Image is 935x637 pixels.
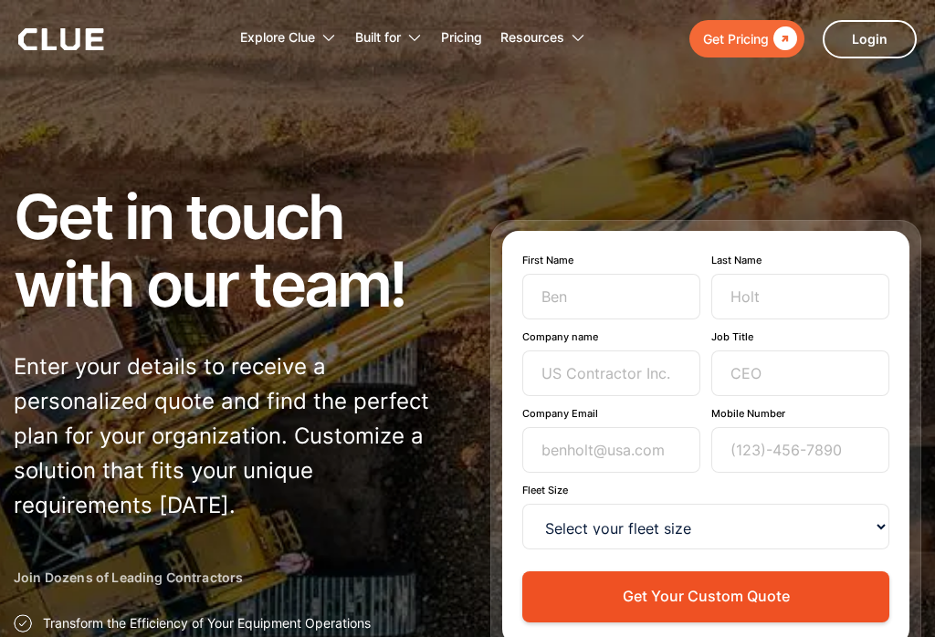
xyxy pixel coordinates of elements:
[522,330,700,343] label: Company name
[240,9,315,67] div: Explore Clue
[703,27,769,50] div: Get Pricing
[14,614,32,632] img: Approval checkmark icon
[14,569,445,587] h2: Join Dozens of Leading Contractors
[14,183,445,318] h1: Get in touch with our team!
[14,350,445,523] p: Enter your details to receive a personalized quote and find the perfect plan for your organizatio...
[522,274,700,319] input: Ben
[711,407,889,420] label: Mobile Number
[711,427,889,473] input: (123)-456-7890
[769,27,797,50] div: 
[711,254,889,266] label: Last Name
[522,350,700,396] input: US Contractor Inc.
[522,571,889,621] button: Get Your Custom Quote
[522,484,889,496] label: Fleet Size
[240,9,337,67] div: Explore Clue
[689,20,804,57] a: Get Pricing
[522,407,700,420] label: Company Email
[355,9,401,67] div: Built for
[500,9,564,67] div: Resources
[711,274,889,319] input: Holt
[43,614,371,632] p: Transform the Efficiency of Your Equipment Operations
[500,9,586,67] div: Resources
[522,254,700,266] label: First Name
[355,9,423,67] div: Built for
[823,20,917,58] a: Login
[711,330,889,343] label: Job Title
[711,350,889,396] input: CEO
[522,427,700,473] input: benholt@usa.com
[441,9,482,67] a: Pricing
